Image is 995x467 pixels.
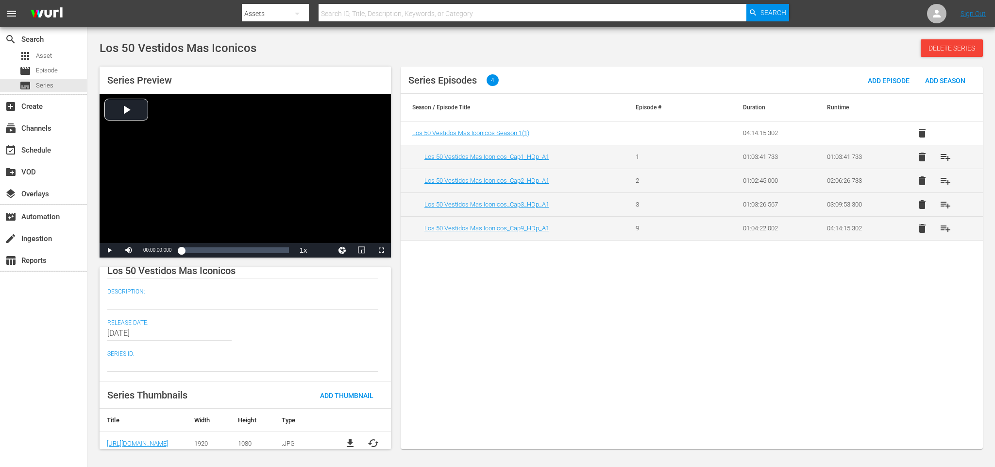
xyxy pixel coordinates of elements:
td: 3 [624,192,708,216]
button: Search [746,4,789,21]
span: playlist_add [940,175,951,187]
button: Playback Rate [294,243,313,258]
a: file_download [344,437,356,449]
span: menu [6,8,17,19]
td: 04:14:15.302 [815,216,899,240]
div: Video Player [100,94,391,258]
button: Fullscreen [371,243,391,258]
button: Picture-in-Picture [352,243,371,258]
td: 01:02:45.000 [731,169,815,192]
span: delete [916,175,928,187]
span: delete [916,127,928,139]
button: playlist_add [934,145,957,169]
td: 1920 [187,432,231,455]
span: Los 50 Vestidos Mas Iconicos Season 1 ( 1 ) [412,129,529,137]
button: delete [911,121,934,145]
span: playlist_add [940,199,951,210]
td: 2 [624,169,708,192]
span: Schedule [5,144,17,156]
span: Series [19,80,31,91]
a: Los 50 Vestidos Mas Iconicos_Cap3_HDp_A1 [424,201,549,208]
button: delete [911,193,934,216]
textarea: Los 50 Vestidos Mas Iconicos [107,265,378,277]
span: Series Episodes [408,74,477,86]
div: Progress Bar [181,247,288,253]
span: Add Episode [860,77,917,85]
button: playlist_add [934,169,957,192]
img: ans4CAIJ8jUAAAAAAAAAAAAAAAAAAAAAAAAgQb4GAAAAAAAAAAAAAAAAAAAAAAAAJMjXAAAAAAAAAAAAAAAAAAAAAAAAgAT5G... [23,2,70,25]
th: Title [100,409,187,432]
span: 4 [487,74,499,86]
a: Los 50 Vestidos Mas Iconicos Season 1(1) [412,129,529,137]
td: 01:04:22.002 [731,216,815,240]
td: 1 [624,145,708,169]
span: Create [5,101,17,112]
button: Jump To Time [333,243,352,258]
button: cached [368,437,379,449]
span: delete [916,223,928,234]
button: delete [911,145,934,169]
button: Mute [119,243,138,258]
button: Play [100,243,119,258]
th: Width [187,409,231,432]
button: playlist_add [934,193,957,216]
th: Type [274,409,333,432]
span: Overlays [5,188,17,200]
span: Episode [36,66,58,75]
span: Add Thumbnail [312,392,381,399]
span: Los 50 Vestidos Mas Iconicos [100,41,256,55]
span: Ingestion [5,233,17,244]
span: Add Season [917,77,973,85]
td: 02:06:26.733 [815,169,899,192]
span: 00:00:00.000 [143,247,171,253]
button: Delete Series [921,39,983,57]
th: Episode # [624,94,708,121]
button: playlist_add [934,217,957,240]
td: 01:03:26.567 [731,192,815,216]
span: Automation [5,211,17,223]
span: Search [5,34,17,45]
span: Channels [5,122,17,134]
span: Series ID: [107,350,378,358]
span: Series [36,81,53,90]
span: VOD [5,166,17,178]
button: Add Episode [860,71,917,89]
a: Los 50 Vestidos Mas Iconicos_Cap9_HDp_A1 [424,225,549,232]
span: Series Preview [107,74,172,86]
td: 03:09:53.300 [815,192,899,216]
a: Los 50 Vestidos Mas Iconicos_Cap2_HDp_A1 [424,177,549,184]
span: Description: [107,288,378,296]
td: 01:03:41.733 [731,145,815,169]
button: delete [911,217,934,240]
td: 01:03:41.733 [815,145,899,169]
span: Reports [5,255,17,266]
a: [URL][DOMAIN_NAME] [107,440,168,447]
td: 04:14:15.302 [731,121,815,145]
td: 9 [624,216,708,240]
span: Series Thumbnails [107,389,187,401]
th: Height [231,409,274,432]
th: Season / Episode Title [401,94,624,121]
span: Asset [19,50,31,62]
span: Search [760,4,786,21]
span: Delete Series [921,44,983,52]
span: Episode [19,65,31,77]
span: delete [916,151,928,163]
a: Los 50 Vestidos Mas Iconicos_Cap1_HDp_A1 [424,153,549,160]
span: playlist_add [940,151,951,163]
button: Add Season [917,71,973,89]
td: .JPG [274,432,333,455]
span: playlist_add [940,223,951,234]
span: delete [916,199,928,210]
span: Asset [36,51,52,61]
a: Sign Out [961,10,986,17]
button: Add Thumbnail [312,386,381,404]
span: Release Date: [107,319,378,327]
td: 1080 [231,432,274,455]
button: delete [911,169,934,192]
th: Duration [731,94,815,121]
th: Runtime [815,94,899,121]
